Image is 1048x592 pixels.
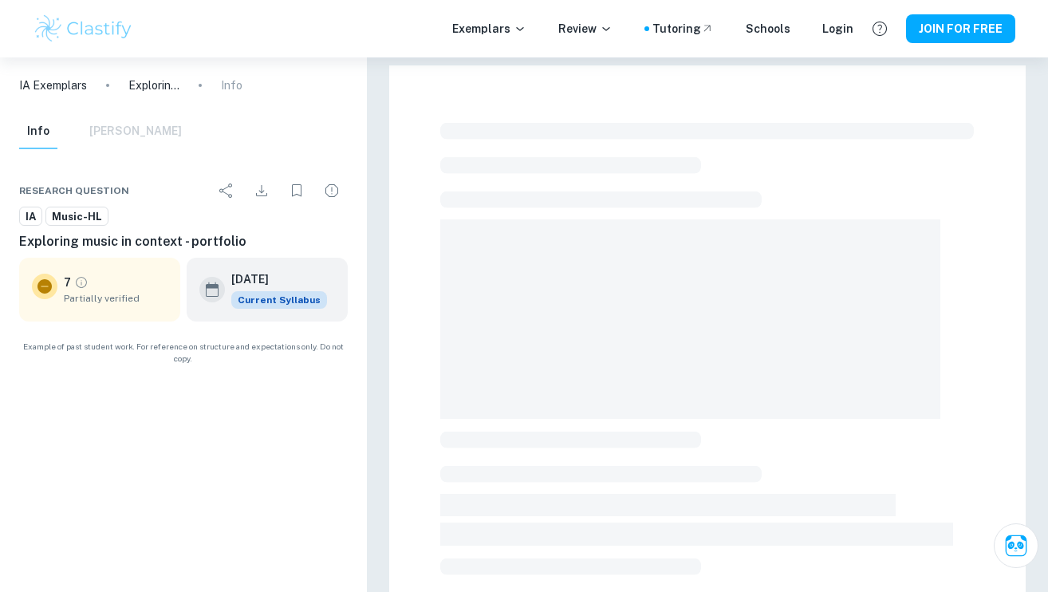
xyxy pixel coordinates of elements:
p: Info [221,77,242,94]
div: Share [211,175,242,207]
span: Partially verified [64,291,167,306]
button: JOIN FOR FREE [906,14,1015,43]
div: Report issue [316,175,348,207]
h6: Exploring music in context - portfolio [19,232,348,251]
a: Grade partially verified [74,275,89,290]
img: Clastify logo [33,13,134,45]
a: IA [19,207,42,227]
button: Ask Clai [994,523,1038,568]
a: Tutoring [652,20,714,37]
span: Music-HL [46,209,108,225]
a: IA Exemplars [19,77,87,94]
p: Exemplars [452,20,526,37]
div: Download [246,175,278,207]
p: Review [558,20,613,37]
div: Bookmark [281,175,313,207]
a: Schools [746,20,790,37]
span: Current Syllabus [231,291,327,309]
span: Research question [19,184,129,198]
p: 7 [64,274,71,291]
button: Info [19,114,57,149]
a: Login [822,20,853,37]
p: Exploring music in context - portfolio [128,77,179,94]
span: IA [20,209,41,225]
h6: [DATE] [231,270,314,288]
button: Help and Feedback [866,15,893,42]
a: Music-HL [45,207,108,227]
div: This exemplar is based on the current syllabus. Feel free to refer to it for inspiration/ideas wh... [231,291,327,309]
span: Example of past student work. For reference on structure and expectations only. Do not copy. [19,341,348,365]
